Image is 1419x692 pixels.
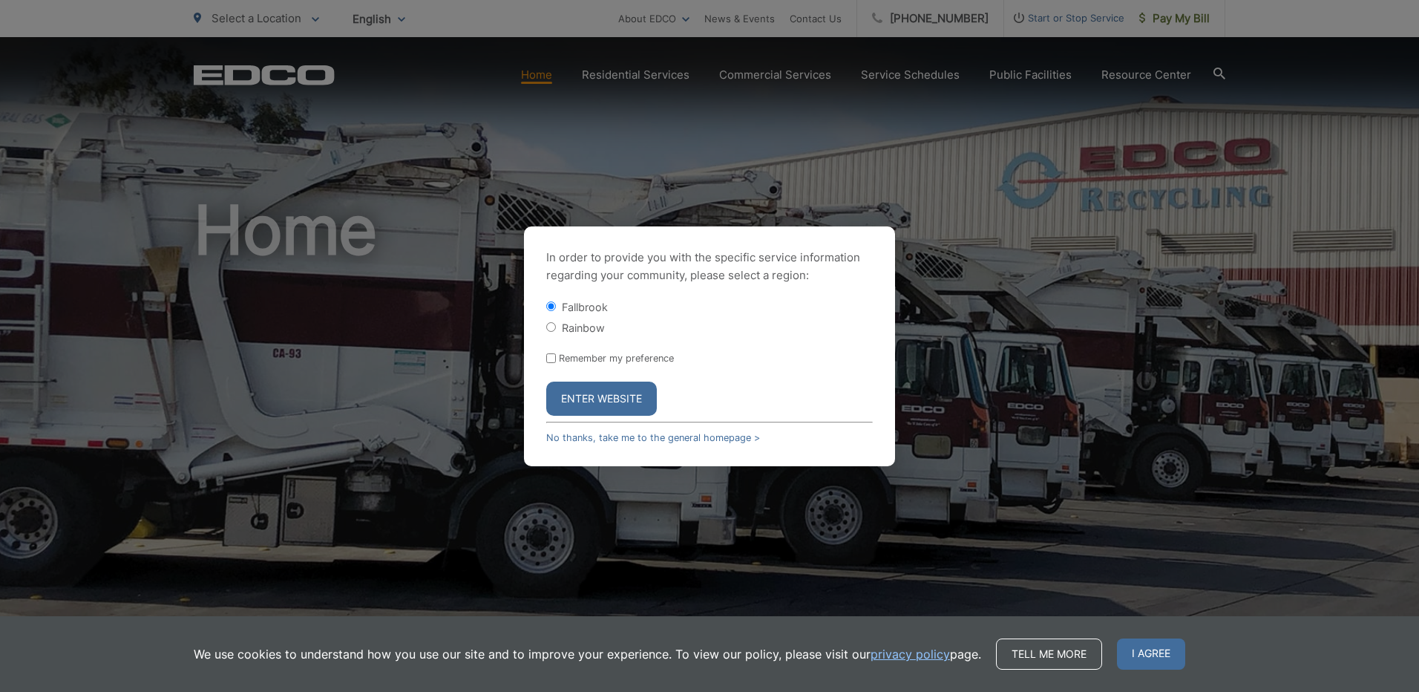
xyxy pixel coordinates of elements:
[546,382,657,416] button: Enter Website
[194,645,981,663] p: We use cookies to understand how you use our site and to improve your experience. To view our pol...
[562,321,605,334] label: Rainbow
[546,249,873,284] p: In order to provide you with the specific service information regarding your community, please se...
[1117,639,1185,670] span: I agree
[562,301,608,313] label: Fallbrook
[996,639,1102,670] a: Tell me more
[559,353,674,364] label: Remember my preference
[546,432,760,443] a: No thanks, take me to the general homepage >
[871,645,950,663] a: privacy policy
